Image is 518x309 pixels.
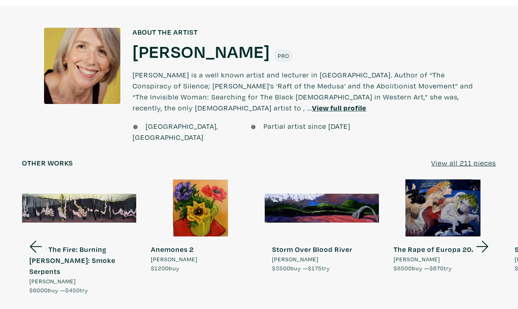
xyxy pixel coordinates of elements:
span: buy — try [29,286,88,294]
span: buy — try [394,264,452,272]
span: $175 [308,264,322,272]
strong: Storm Over Blood River [272,245,352,254]
span: [PERSON_NAME] [29,277,76,286]
span: Partial artist since [DATE] [263,121,350,131]
span: Pro [277,52,289,60]
span: buy — try [272,264,330,272]
a: View all 211 pieces [431,157,496,168]
span: [PERSON_NAME] [394,255,440,264]
strong: The Rape of Europa 2024 [394,245,480,254]
strong: Anemones 2 [151,245,194,254]
span: $3500 [272,264,290,272]
a: [PERSON_NAME] [133,40,270,62]
span: $450 [65,286,80,294]
span: $1200 [151,264,169,272]
a: View full profile [312,103,366,113]
strong: After The Fire: Burning [PERSON_NAME]: Smoke Serpents [29,245,115,276]
a: Storm Over Blood River [PERSON_NAME] $3500buy —$175try [265,179,379,272]
span: [GEOGRAPHIC_DATA], [GEOGRAPHIC_DATA] [133,121,218,142]
p: [PERSON_NAME] is a well known artist and lecturer in [GEOGRAPHIC_DATA]. Author of “The Conspiracy... [133,62,474,121]
span: [PERSON_NAME] [272,255,319,264]
span: $670 [429,264,444,272]
a: After The Fire: Burning [PERSON_NAME]: Smoke Serpents [PERSON_NAME] $6000buy —$450try [22,179,136,294]
span: buy [151,264,179,272]
a: Anemones 2 [PERSON_NAME] $1200buy [144,179,258,272]
h6: About the artist [133,28,474,37]
h6: Other works [22,159,73,168]
a: The Rape of Europa 2024 [PERSON_NAME] $8500buy —$670try [386,179,500,272]
span: $8500 [394,264,412,272]
span: [PERSON_NAME] [151,255,197,264]
u: View all 211 pieces [431,158,496,168]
